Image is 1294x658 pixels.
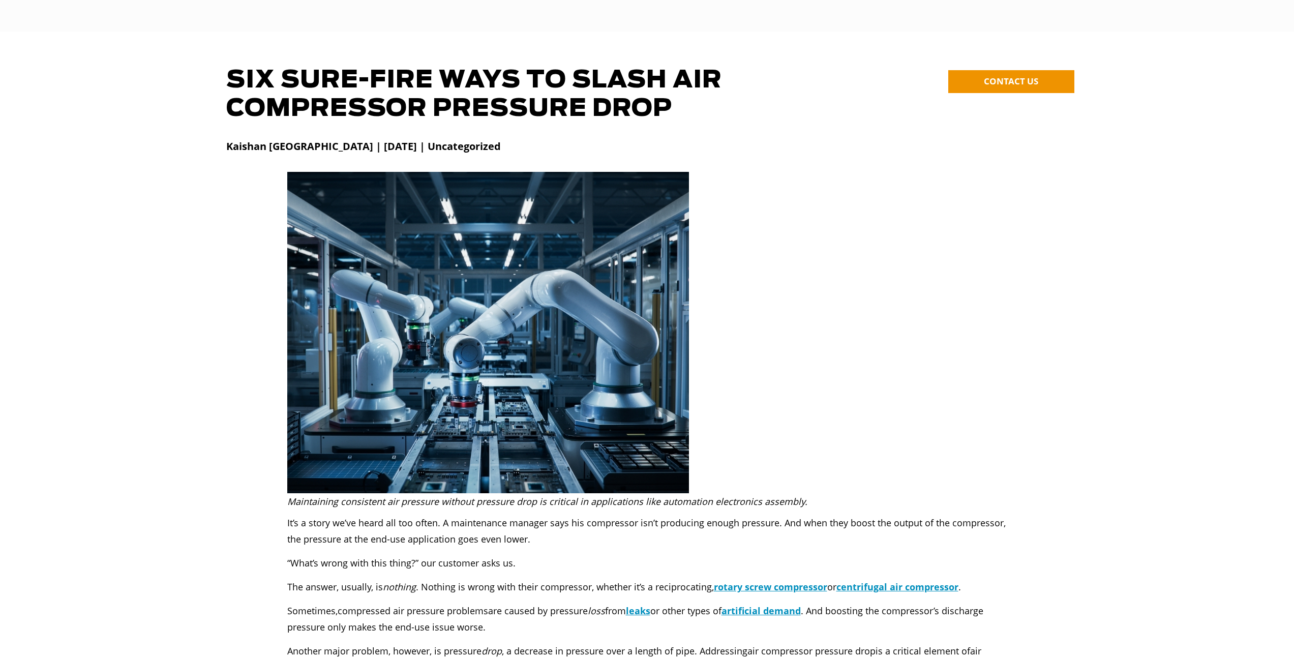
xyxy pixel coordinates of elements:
[714,581,827,593] a: rotary screw compressor
[747,645,876,657] span: air compressor pressure drop
[287,603,1007,635] p: Sometimes, are caused by pressure from or other types of . And boosting the compressor’s discharg...
[383,581,416,593] i: nothing
[226,66,855,123] h1: Six Sure-Fire Ways to Slash Air Compressor Pressure Drop
[287,555,1007,571] p: “What’s wrong with this thing?” our customer asks us.
[836,581,958,593] a: centrifugal air compressor
[721,605,801,617] a: artificial demand
[287,515,1007,547] p: It’s a story we’ve heard all too often. A maintenance manager says his compressor isn’t producing...
[338,605,488,617] span: compressed air pressure problems
[984,75,1038,87] span: CONTACT US
[287,172,689,493] img: Automation systems
[626,605,650,617] a: leaks
[482,645,502,657] i: drop
[287,495,807,507] i: Maintaining consistent air pressure without pressure drop is critical in applications like automa...
[948,70,1074,93] a: CONTACT US
[287,579,1007,595] p: The answer, usually, is . Nothing is wrong with their compressor, whether it’s a reciprocating, or
[958,581,961,593] span: .
[226,139,501,153] strong: Kaishan [GEOGRAPHIC_DATA] | [DATE] | Uncategorized
[588,605,605,617] i: loss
